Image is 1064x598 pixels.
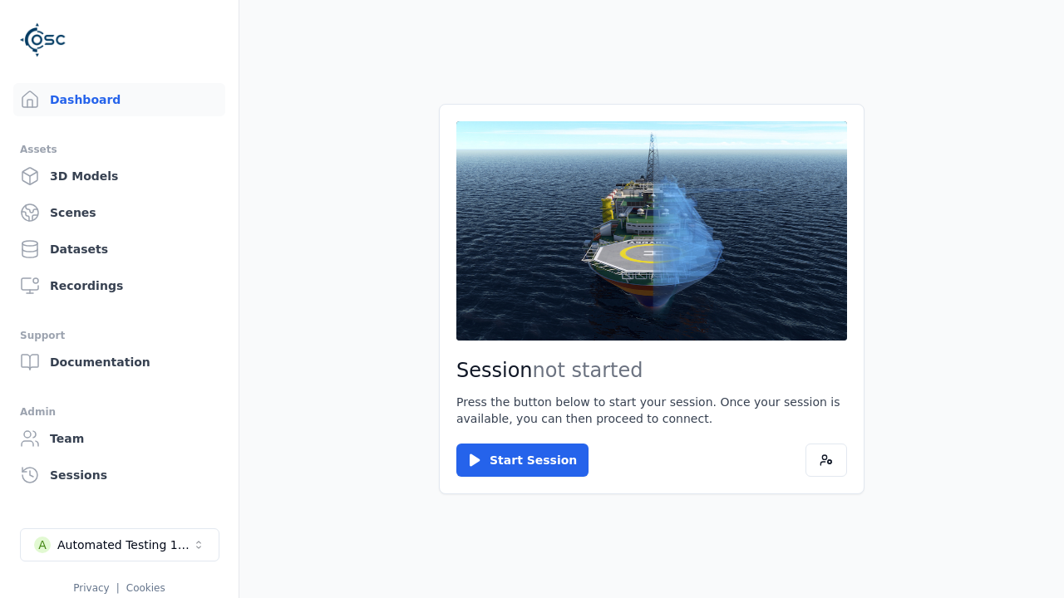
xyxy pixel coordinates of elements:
a: Documentation [13,346,225,379]
span: not started [533,359,643,382]
a: 3D Models [13,159,225,193]
a: Scenes [13,196,225,229]
div: Admin [20,402,219,422]
a: Cookies [126,582,165,594]
a: Dashboard [13,83,225,116]
a: Privacy [73,582,109,594]
a: Sessions [13,458,225,492]
button: Start Session [456,444,589,477]
div: Automated Testing 1 - Playwright [57,537,192,553]
p: Press the button below to start your session. Once your session is available, you can then procee... [456,394,847,427]
div: Support [20,326,219,346]
div: Assets [20,140,219,159]
span: | [116,582,120,594]
button: Select a workspace [20,528,219,561]
h2: Session [456,357,847,384]
img: Logo [20,17,66,63]
a: Team [13,422,225,455]
div: A [34,537,51,553]
a: Datasets [13,233,225,266]
a: Recordings [13,269,225,302]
